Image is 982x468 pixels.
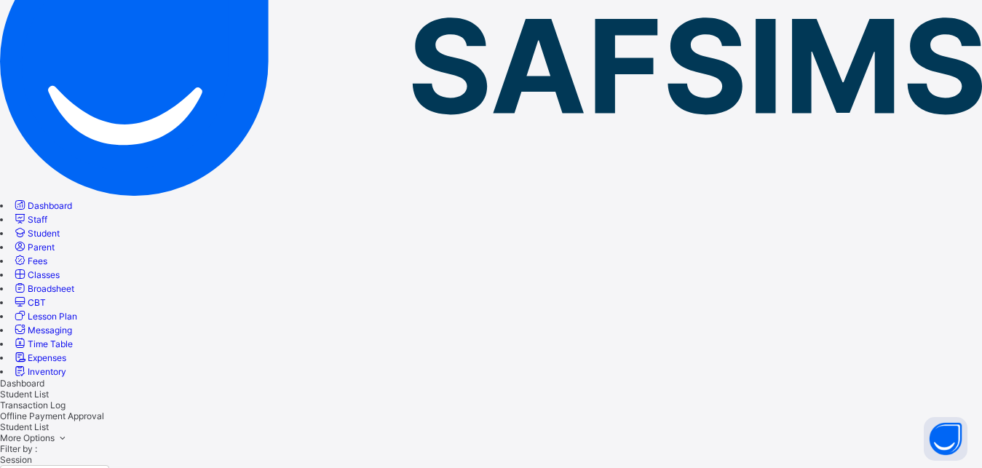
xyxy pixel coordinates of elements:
a: Staff [12,214,47,225]
span: Broadsheet [28,283,74,294]
span: CBT [28,297,46,308]
a: Parent [12,242,55,253]
a: Classes [12,269,60,280]
a: Inventory [12,366,66,377]
a: Messaging [12,325,72,336]
span: Parent [28,242,55,253]
span: Fees [28,255,47,266]
a: Expenses [12,352,66,363]
a: Dashboard [12,200,72,211]
span: Time Table [28,338,73,349]
a: Time Table [12,338,73,349]
span: Inventory [28,366,66,377]
span: Student [28,228,60,239]
span: Lesson Plan [28,311,77,322]
a: CBT [12,297,46,308]
a: Lesson Plan [12,311,77,322]
span: Messaging [28,325,72,336]
span: Expenses [28,352,66,363]
a: Fees [12,255,47,266]
span: Classes [28,269,60,280]
a: Broadsheet [12,283,74,294]
span: Staff [28,214,47,225]
span: Dashboard [28,200,72,211]
a: Student [12,228,60,239]
button: Open asap [924,417,967,461]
